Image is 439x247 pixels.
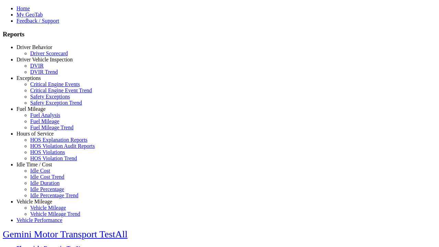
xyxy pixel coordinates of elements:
[16,75,41,81] a: Exceptions
[30,205,66,211] a: Vehicle Mileage
[30,143,95,149] a: HOS Violation Audit Reports
[30,155,77,161] a: HOS Violation Trend
[30,180,60,186] a: Idle Duration
[30,63,44,69] a: DVIR
[30,81,80,87] a: Critical Engine Events
[3,229,128,239] a: Gemini Motor Transport TestAll
[16,217,62,223] a: Vehicle Performance
[16,5,30,11] a: Home
[16,18,59,24] a: Feedback / Support
[30,112,60,118] a: Fuel Analysis
[30,118,59,124] a: Fuel Mileage
[30,50,68,56] a: Driver Scorecard
[30,168,50,174] a: Idle Cost
[3,31,436,38] h3: Reports
[16,131,54,137] a: Hours of Service
[16,44,52,50] a: Driver Behavior
[30,94,70,99] a: Safety Exceptions
[30,174,64,180] a: Idle Cost Trend
[16,199,52,204] a: Vehicle Mileage
[30,211,80,217] a: Vehicle Mileage Trend
[30,149,65,155] a: HOS Violations
[30,186,64,192] a: Idle Percentage
[30,192,78,198] a: Idle Percentage Trend
[30,87,92,93] a: Critical Engine Event Trend
[16,162,52,167] a: Idle Time / Cost
[30,125,73,130] a: Fuel Mileage Trend
[16,106,46,112] a: Fuel Mileage
[30,69,58,75] a: DVIR Trend
[30,100,82,106] a: Safety Exception Trend
[16,12,43,17] a: My GeoTab
[30,137,87,143] a: HOS Explanation Reports
[16,57,73,62] a: Driver Vehicle Inspection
